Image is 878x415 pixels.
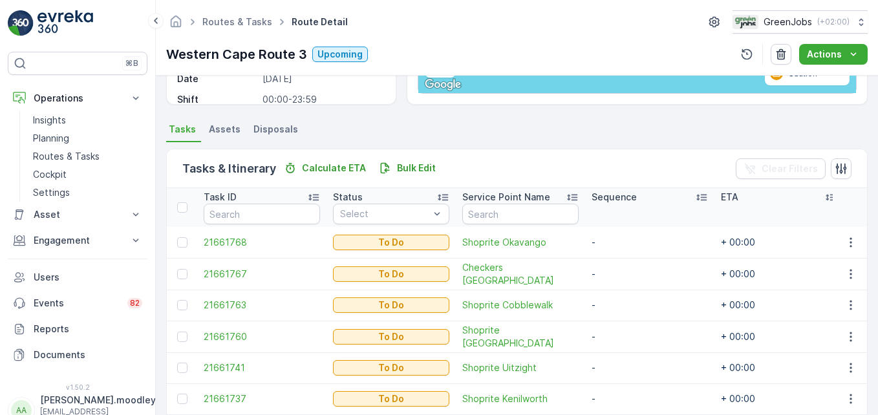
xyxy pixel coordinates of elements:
[714,352,844,383] td: + 00:00
[817,17,850,27] p: ( +02:00 )
[333,266,449,282] button: To Do
[378,299,404,312] p: To Do
[585,321,714,352] td: -
[462,191,550,204] p: Service Point Name
[714,290,844,321] td: + 00:00
[462,236,579,249] span: Shoprite Okavango
[34,297,120,310] p: Events
[8,342,147,368] a: Documents
[204,204,320,224] input: Search
[34,348,142,361] p: Documents
[34,271,142,284] p: Users
[125,58,138,69] p: ⌘B
[462,392,579,405] a: Shoprite Kenilworth
[462,299,579,312] a: Shoprite Cobblewalk
[204,299,320,312] a: 21661763
[462,261,579,287] a: Checkers Westlake Lifestyle Centre
[733,15,758,29] img: Green_Jobs_Logo.png
[33,114,66,127] p: Insights
[130,298,140,308] p: 82
[462,361,579,374] span: Shoprite Uitzight
[397,162,436,175] p: Bulk Edit
[8,383,147,391] span: v 1.50.2
[462,324,579,350] span: Shoprite [GEOGRAPHIC_DATA]
[8,85,147,111] button: Operations
[177,394,187,404] div: Toggle Row Selected
[177,72,257,85] p: Date
[204,330,320,343] a: 21661760
[33,132,69,145] p: Planning
[422,76,464,93] a: Open this area in Google Maps (opens a new window)
[37,10,93,36] img: logo_light-DOdMpM7g.png
[28,111,147,129] a: Insights
[807,48,842,61] p: Actions
[333,360,449,376] button: To Do
[33,150,100,163] p: Routes & Tasks
[209,123,241,136] span: Assets
[302,162,366,175] p: Calculate ETA
[378,236,404,249] p: To Do
[177,332,187,342] div: Toggle Row Selected
[585,383,714,414] td: -
[204,191,237,204] p: Task ID
[182,160,276,178] p: Tasks & Itinerary
[262,72,383,85] p: [DATE]
[204,361,320,374] a: 21661741
[28,129,147,147] a: Planning
[204,392,320,405] a: 21661737
[34,234,122,247] p: Engagement
[333,191,363,204] p: Status
[378,330,404,343] p: To Do
[177,93,257,106] p: Shift
[317,48,363,61] p: Upcoming
[714,383,844,414] td: + 00:00
[169,123,196,136] span: Tasks
[312,47,368,62] button: Upcoming
[733,10,868,34] button: GreenJobs(+02:00)
[169,19,183,30] a: Homepage
[33,186,70,199] p: Settings
[585,258,714,290] td: -
[289,16,350,28] span: Route Detail
[28,165,147,184] a: Cockpit
[333,391,449,407] button: To Do
[721,191,738,204] p: ETA
[8,316,147,342] a: Reports
[166,45,307,64] p: Western Cape Route 3
[262,93,383,106] p: 00:00-23:59
[40,394,156,407] p: [PERSON_NAME].moodley
[378,268,404,281] p: To Do
[204,236,320,249] a: 21661768
[28,184,147,202] a: Settings
[28,147,147,165] a: Routes & Tasks
[204,268,320,281] a: 21661767
[177,269,187,279] div: Toggle Row Selected
[585,227,714,258] td: -
[202,16,272,27] a: Routes & Tasks
[714,321,844,352] td: + 00:00
[177,363,187,373] div: Toggle Row Selected
[374,160,441,176] button: Bulk Edit
[585,290,714,321] td: -
[714,227,844,258] td: + 00:00
[34,323,142,335] p: Reports
[177,300,187,310] div: Toggle Row Selected
[764,16,812,28] p: GreenJobs
[378,361,404,374] p: To Do
[8,202,147,228] button: Asset
[462,204,579,224] input: Search
[462,324,579,350] a: Shoprite Midville
[8,264,147,290] a: Users
[8,228,147,253] button: Engagement
[714,258,844,290] td: + 00:00
[378,392,404,405] p: To Do
[585,352,714,383] td: -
